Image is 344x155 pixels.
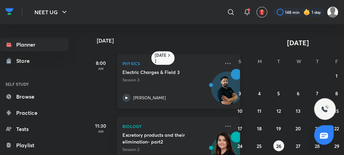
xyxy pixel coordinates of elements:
img: streak [304,9,310,16]
p: Session 3 [122,77,220,83]
abbr: Friday [336,58,338,64]
abbr: August 19, 2025 [277,125,281,132]
p: AM [87,67,114,71]
button: August 20, 2025 [293,123,304,134]
button: August 24, 2025 [235,140,246,151]
button: August 19, 2025 [274,123,284,134]
h5: 8:00 [87,59,114,67]
button: August 15, 2025 [332,105,342,116]
button: August 10, 2025 [235,105,246,116]
a: Company Logo [5,6,13,18]
button: August 22, 2025 [332,123,342,134]
div: Store [16,57,34,65]
abbr: August 4, 2025 [258,90,261,97]
h5: Electric Charges & Field 3 [122,69,206,76]
p: AM [87,129,114,133]
button: August 29, 2025 [332,140,342,151]
button: August 3, 2025 [235,88,246,99]
img: Company Logo [5,6,13,17]
button: August 4, 2025 [254,88,265,99]
abbr: August 11, 2025 [257,108,261,114]
button: August 11, 2025 [254,105,265,116]
button: August 18, 2025 [254,123,265,134]
abbr: Monday [258,58,262,64]
button: August 7, 2025 [312,88,323,99]
abbr: Wednesday [296,58,301,64]
abbr: Sunday [239,58,241,64]
button: NEET UG [30,5,73,19]
abbr: Tuesday [278,58,280,64]
abbr: August 13, 2025 [296,108,300,114]
img: Avatar [211,75,244,108]
abbr: August 24, 2025 [237,143,242,149]
abbr: August 25, 2025 [257,143,262,149]
abbr: August 28, 2025 [315,143,320,149]
img: avatar [259,9,265,15]
p: Biology [122,122,220,130]
abbr: Thursday [316,58,319,64]
button: August 13, 2025 [293,105,304,116]
img: ttu [321,105,329,113]
button: August 5, 2025 [274,88,284,99]
span: [DATE] [287,38,309,47]
button: August 26, 2025 [274,140,284,151]
abbr: August 7, 2025 [316,90,319,97]
abbr: August 15, 2025 [335,108,339,114]
button: August 28, 2025 [312,140,323,151]
abbr: August 17, 2025 [238,125,242,132]
abbr: August 21, 2025 [315,125,320,132]
button: August 27, 2025 [293,140,304,151]
h5: 11:30 [87,122,114,129]
abbr: August 3, 2025 [239,90,241,97]
button: August 6, 2025 [293,88,304,99]
h5: Excretory products and their elimination- part2 [122,132,206,145]
abbr: August 10, 2025 [237,108,242,114]
abbr: August 27, 2025 [296,143,300,149]
button: avatar [257,7,267,18]
button: August 14, 2025 [312,105,323,116]
abbr: August 26, 2025 [276,143,281,149]
img: VAISHNAVI DWIVEDI [327,6,339,18]
abbr: August 29, 2025 [334,143,339,149]
p: [PERSON_NAME] [133,95,166,101]
abbr: August 20, 2025 [295,125,301,132]
h4: [DATE] [97,38,247,43]
abbr: August 1, 2025 [336,73,338,79]
abbr: August 12, 2025 [277,108,281,114]
button: August 21, 2025 [312,123,323,134]
abbr: August 14, 2025 [315,108,320,114]
p: Session 2 [122,147,220,153]
button: August 12, 2025 [274,105,284,116]
p: Physics [122,59,220,68]
button: August 25, 2025 [254,140,265,151]
h6: [DATE] [155,53,167,63]
abbr: August 8, 2025 [336,90,338,97]
abbr: August 22, 2025 [335,125,339,132]
abbr: August 5, 2025 [278,90,280,97]
button: August 8, 2025 [332,88,342,99]
abbr: August 6, 2025 [297,90,299,97]
button: August 1, 2025 [332,70,342,81]
button: August 17, 2025 [235,123,246,134]
abbr: August 18, 2025 [257,125,262,132]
